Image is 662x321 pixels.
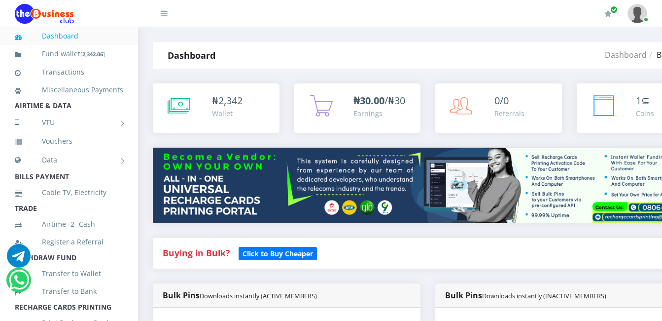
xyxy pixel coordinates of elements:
b: ₦30.00 [353,94,384,107]
div: Earnings [353,108,405,119]
span: /₦30 [353,94,405,107]
div: Coins [636,108,654,119]
b: 2,342.06 [82,50,103,58]
a: Register a Referral [15,231,123,253]
span: 1 [636,94,641,107]
img: User [627,4,647,23]
a: Chat for support [7,251,31,268]
a: Airtime -2- Cash [15,213,123,236]
a: Data [15,148,123,172]
a: ₦2,342 Wallet [153,83,279,133]
small: [ ] [80,50,105,58]
span: 0/0 [494,94,509,107]
i: Renew/Upgrade Subscription [604,10,612,18]
span: 2,342 [218,94,243,107]
strong: Dashboard [168,49,215,61]
a: Transactions [15,61,123,83]
span: Renew/Upgrade Subscription [610,6,618,13]
img: Logo [15,4,74,24]
small: Downloads instantly (ACTIVE MEMBERS) [200,291,317,300]
div: ₦ [212,93,243,108]
a: Dashboard [15,25,123,47]
a: Fund wallet[2,342.06] [15,42,123,66]
div: Wallet [212,108,243,119]
a: 0/0 Referrals [435,83,562,133]
strong: Bulk Pins [445,290,606,301]
a: Cable TV, Electricity [15,181,123,204]
strong: Bulk Pins [163,290,317,301]
small: Downloads instantly (INACTIVE MEMBERS) [482,291,606,300]
a: Dashboard [605,49,647,60]
b: Click to Buy Cheaper [243,249,313,258]
strong: Buying in Bulk? [163,247,230,259]
div: ⊆ [636,93,654,108]
a: Chat for support [9,276,29,292]
a: VTU [15,110,123,135]
a: Transfer to Bank [15,280,123,303]
a: Transfer to Wallet [15,262,123,285]
a: Vouchers [15,130,123,153]
a: Click to Buy Cheaper [239,247,317,259]
a: Miscellaneous Payments [15,79,123,101]
div: Referrals [494,108,524,119]
a: ₦30.00/₦30 Earnings [294,83,421,133]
